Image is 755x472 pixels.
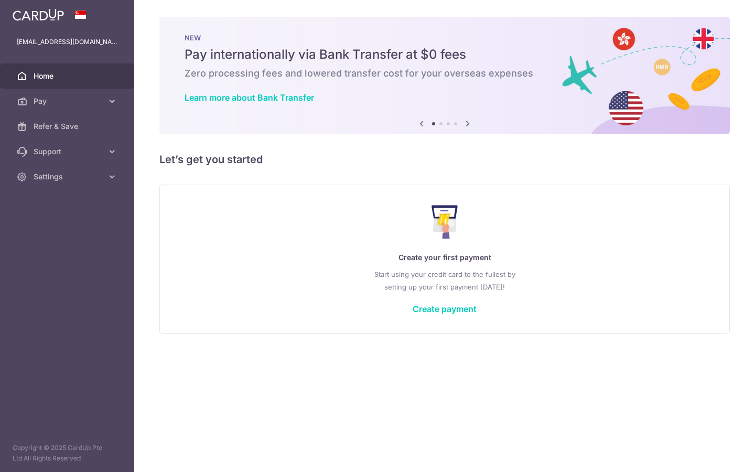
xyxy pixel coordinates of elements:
a: Learn more about Bank Transfer [185,92,314,103]
span: Settings [34,171,103,182]
a: Create payment [413,304,477,314]
p: NEW [185,34,705,42]
img: Bank transfer banner [159,17,730,134]
img: CardUp [13,8,64,21]
h5: Let’s get you started [159,151,730,168]
span: Home [34,71,103,81]
h6: Zero processing fees and lowered transfer cost for your overseas expenses [185,67,705,80]
span: Refer & Save [34,121,103,132]
p: Create your first payment [181,251,708,264]
h5: Pay internationally via Bank Transfer at $0 fees [185,46,705,63]
span: Support [34,146,103,157]
p: Start using your credit card to the fullest by setting up your first payment [DATE]! [181,268,708,293]
p: [EMAIL_ADDRESS][DOMAIN_NAME] [17,37,117,47]
img: Make Payment [432,205,458,239]
span: Pay [34,96,103,106]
